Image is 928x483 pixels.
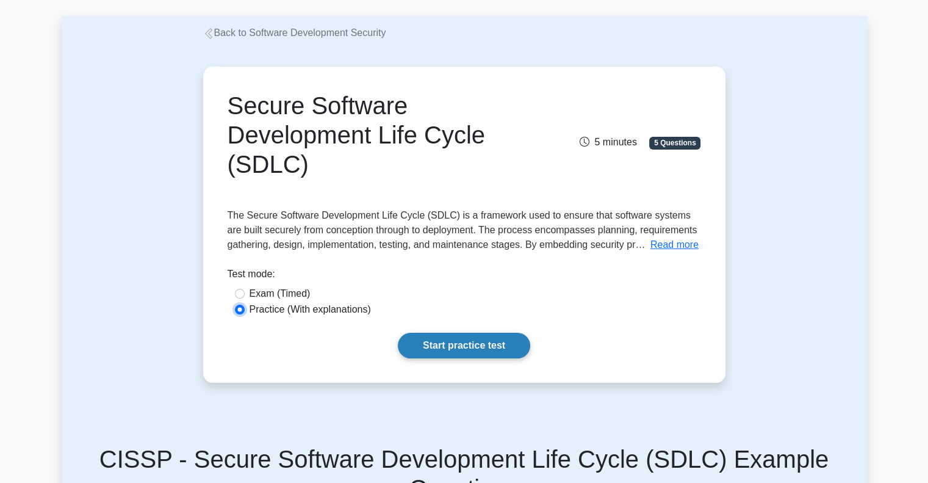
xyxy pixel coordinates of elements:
[649,137,700,149] span: 5 Questions
[228,91,538,179] h1: Secure Software Development Life Cycle (SDLC)
[250,302,371,317] label: Practice (With explanations)
[650,238,699,252] button: Read more
[228,210,697,250] span: The Secure Software Development Life Cycle (SDLC) is a framework used to ensure that software sys...
[250,286,311,301] label: Exam (Timed)
[228,267,701,286] div: Test mode:
[580,137,636,147] span: 5 minutes
[398,333,530,358] a: Start practice test
[203,27,386,38] a: Back to Software Development Security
